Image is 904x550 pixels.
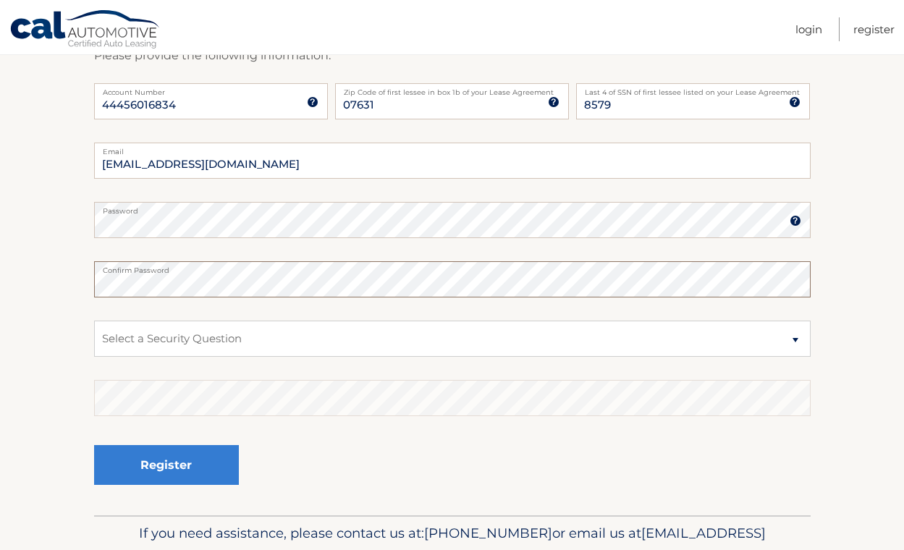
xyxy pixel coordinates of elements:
[94,261,811,273] label: Confirm Password
[94,445,239,485] button: Register
[94,46,811,66] p: Please provide the following information.
[335,83,569,119] input: Zip Code
[9,9,161,51] a: Cal Automotive
[576,83,810,119] input: SSN or EIN (last 4 digits only)
[94,202,811,213] label: Password
[94,83,328,119] input: Account Number
[548,96,559,108] img: tooltip.svg
[789,96,800,108] img: tooltip.svg
[795,17,822,41] a: Login
[94,143,811,179] input: Email
[307,96,318,108] img: tooltip.svg
[790,215,801,227] img: tooltip.svg
[94,143,811,154] label: Email
[94,83,328,95] label: Account Number
[576,83,810,95] label: Last 4 of SSN of first lessee listed on your Lease Agreement
[335,83,569,95] label: Zip Code of first lessee in box 1b of your Lease Agreement
[424,525,552,541] span: [PHONE_NUMBER]
[853,17,895,41] a: Register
